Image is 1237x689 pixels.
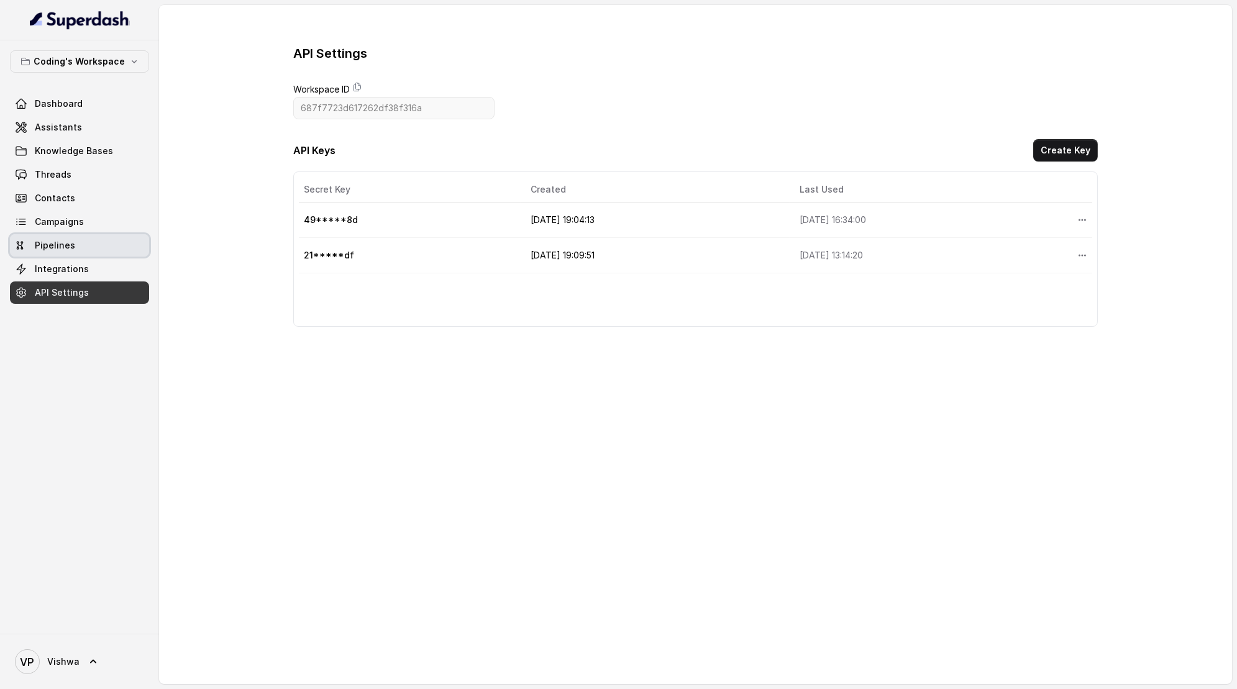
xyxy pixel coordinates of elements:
[10,163,149,186] a: Threads
[47,655,80,668] span: Vishwa
[35,263,89,275] span: Integrations
[10,258,149,280] a: Integrations
[35,216,84,228] span: Campaigns
[34,54,126,69] p: Coding's Workspace
[35,239,75,252] span: Pipelines
[35,168,71,181] span: Threads
[521,203,790,238] td: [DATE] 19:04:13
[521,238,790,273] td: [DATE] 19:09:51
[21,655,35,668] text: VP
[521,177,790,203] th: Created
[293,82,350,97] label: Workspace ID
[1071,244,1093,267] button: More options
[790,203,1067,238] td: [DATE] 16:34:00
[790,177,1067,203] th: Last Used
[10,644,149,679] a: Vishwa
[10,234,149,257] a: Pipelines
[293,45,367,62] h3: API Settings
[35,192,75,204] span: Contacts
[35,286,89,299] span: API Settings
[10,93,149,115] a: Dashboard
[10,116,149,139] a: Assistants
[35,98,83,110] span: Dashboard
[1033,139,1098,162] button: Create Key
[10,50,149,73] button: Coding's Workspace
[10,187,149,209] a: Contacts
[10,211,149,233] a: Campaigns
[35,121,82,134] span: Assistants
[30,10,130,30] img: light.svg
[10,281,149,304] a: API Settings
[293,143,335,158] h3: API Keys
[299,177,521,203] th: Secret Key
[35,145,113,157] span: Knowledge Bases
[790,238,1067,273] td: [DATE] 13:14:20
[1071,209,1093,231] button: More options
[10,140,149,162] a: Knowledge Bases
